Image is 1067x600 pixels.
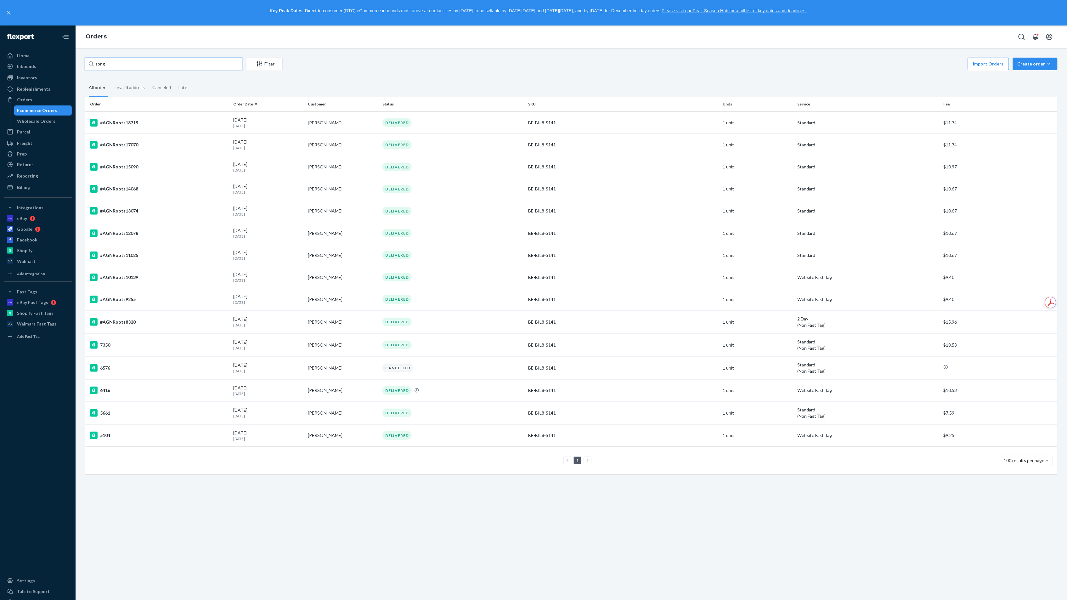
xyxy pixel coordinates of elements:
[270,8,302,13] strong: Key Peak Dates
[798,368,939,374] div: (Non Fast Tag)
[90,252,229,259] div: #AGNRoots11025
[90,229,229,237] div: #AGNRoots12078
[526,97,720,112] th: SKU
[528,432,718,439] div: BE-BIL8-S141
[4,61,72,71] a: Inbounds
[234,322,303,328] p: [DATE]
[234,345,303,351] p: [DATE]
[90,341,229,349] div: 7350
[308,101,377,107] div: Customer
[86,33,107,40] a: Orders
[4,331,72,342] a: Add Fast Tag
[14,105,72,116] a: Ecommerce Orders
[528,164,718,170] div: BE-BIL8-S141
[234,385,303,396] div: [DATE]
[59,31,72,43] button: Close Navigation
[17,299,48,306] div: eBay Fast Tags
[234,316,303,328] div: [DATE]
[4,297,72,308] a: eBay Fast Tags
[17,205,43,211] div: Integrations
[662,8,807,13] a: Please visit our Peak Season Hub for a full list of key dates and deadlines.
[234,212,303,217] p: [DATE]
[4,308,72,318] a: Shopify Fast Tags
[234,339,303,351] div: [DATE]
[720,222,795,244] td: 1 unit
[17,258,36,264] div: Walmart
[234,139,303,150] div: [DATE]
[305,178,380,200] td: [PERSON_NAME]
[382,386,412,395] div: DELIVERED
[17,247,32,254] div: Shopify
[305,379,380,401] td: [PERSON_NAME]
[528,186,718,192] div: BE-BIL8-S141
[305,112,380,134] td: [PERSON_NAME]
[234,407,303,419] div: [DATE]
[17,129,30,135] div: Parcel
[798,274,939,280] p: Website Fast Tag
[305,266,380,288] td: [PERSON_NAME]
[1043,31,1056,43] button: Open account menu
[4,182,72,192] a: Billing
[720,156,795,178] td: 1 unit
[4,319,72,329] a: Walmart Fast Tags
[234,234,303,239] p: [DATE]
[305,310,380,333] td: [PERSON_NAME]
[720,244,795,266] td: 1 unit
[1029,31,1042,43] button: Open notifications
[234,430,303,441] div: [DATE]
[528,410,718,416] div: BE-BIL8-S141
[798,142,939,148] p: Standard
[528,208,718,214] div: BE-BIL8-S141
[90,318,229,326] div: #AGNRoots8320
[4,127,72,137] a: Parcel
[305,244,380,266] td: [PERSON_NAME]
[798,322,939,328] div: (Non Fast Tag)
[231,97,306,112] th: Order Date
[382,295,412,303] div: DELIVERED
[4,84,72,94] a: Replenishments
[246,61,282,67] div: Filter
[17,588,50,595] div: Talk to Support
[305,222,380,244] td: [PERSON_NAME]
[528,365,718,371] div: BE-BIL8-S141
[1015,31,1028,43] button: Open Search Box
[90,185,229,193] div: #AGNRoots14068
[17,140,32,146] div: Freight
[17,173,38,179] div: Reporting
[234,413,303,419] p: [DATE]
[234,145,303,150] p: [DATE]
[798,432,939,439] p: Website Fast Tag
[7,34,34,40] img: Flexport logo
[17,334,40,339] div: Add Fast Tag
[528,387,718,393] div: BE-BIL8-S141
[798,208,939,214] p: Standard
[798,186,939,192] p: Standard
[17,161,34,168] div: Returns
[798,339,939,345] p: Standard
[234,117,303,128] div: [DATE]
[234,256,303,261] p: [DATE]
[941,401,1058,424] td: $7.59
[234,205,303,217] div: [DATE]
[528,342,718,348] div: BE-BIL8-S141
[798,407,939,413] p: Standard
[941,112,1058,134] td: $11.74
[4,203,72,213] button: Integrations
[115,79,145,96] div: Invalid address
[941,244,1058,266] td: $10.67
[382,229,412,237] div: DELIVERED
[90,274,229,281] div: #AGNRoots10139
[382,409,412,417] div: DELIVERED
[90,163,229,171] div: #AGNRoots15090
[941,97,1058,112] th: Fee
[798,252,939,258] p: Standard
[720,97,795,112] th: Units
[90,296,229,303] div: #AGNRoots9255
[4,149,72,159] a: Prep
[4,138,72,148] a: Freight
[382,140,412,149] div: DELIVERED
[4,51,72,61] a: Home
[6,9,12,16] button: close,
[17,289,37,295] div: Fast Tags
[17,237,37,243] div: Facebook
